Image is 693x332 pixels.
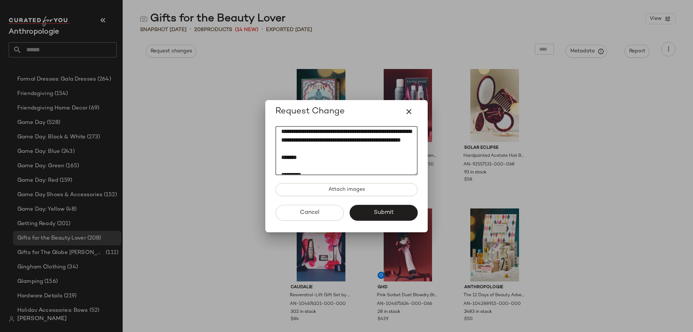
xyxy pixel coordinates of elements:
[328,187,365,193] span: Attach images
[373,209,393,216] span: Submit
[275,205,344,221] button: Cancel
[275,183,418,196] button: Attach images
[300,209,319,216] span: Cancel
[349,205,418,221] button: Submit
[275,106,345,117] span: Request Change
